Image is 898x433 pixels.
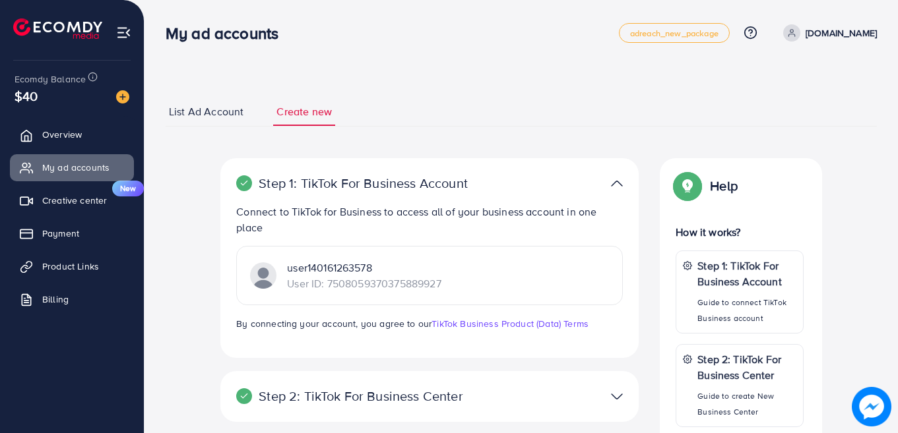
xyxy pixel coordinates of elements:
[250,262,276,289] img: TikTok partner
[432,317,589,330] a: TikTok Business Product (Data) Terms
[15,86,38,105] span: $40
[116,25,131,40] img: menu
[676,224,804,240] p: How it works?
[236,316,623,332] p: By connecting your account, you agree to our
[697,351,796,383] p: Step 2: TikTok For Business Center
[236,204,623,235] p: Connect to TikTok for Business to access all of your business account in one place
[10,220,134,246] a: Payment
[42,128,82,141] span: Overview
[852,387,891,426] img: image
[236,388,487,404] p: Step 2: TikTok For Business Center
[42,194,107,207] span: Creative center
[697,258,796,289] p: Step 1: TikTok For Business Account
[15,72,86,86] span: Ecomdy Balance
[287,275,441,291] p: User ID: 7508059370375889927
[42,293,69,306] span: Billing
[169,104,243,119] span: List Ad Account
[13,18,102,39] img: logo
[611,387,623,406] img: TikTok partner
[42,227,79,240] span: Payment
[116,90,129,103] img: image
[10,253,134,279] a: Product Links
[276,104,332,119] span: Create new
[710,178,738,194] p: Help
[676,174,699,198] img: Popup guide
[236,175,487,191] p: Step 1: TikTok For Business Account
[10,286,134,312] a: Billing
[287,260,441,275] p: user140161263578
[697,388,796,420] p: Guide to create New Business Center
[10,154,134,181] a: My ad accounts
[112,181,144,196] span: New
[42,161,110,174] span: My ad accounts
[10,187,134,214] a: Creative centerNew
[611,174,623,193] img: TikTok partner
[697,295,796,326] p: Guide to connect TikTok Business account
[10,121,134,148] a: Overview
[630,29,719,38] span: adreach_new_package
[806,25,877,41] p: [DOMAIN_NAME]
[166,24,289,43] h3: My ad accounts
[42,260,99,273] span: Product Links
[619,23,730,43] a: adreach_new_package
[778,24,877,42] a: [DOMAIN_NAME]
